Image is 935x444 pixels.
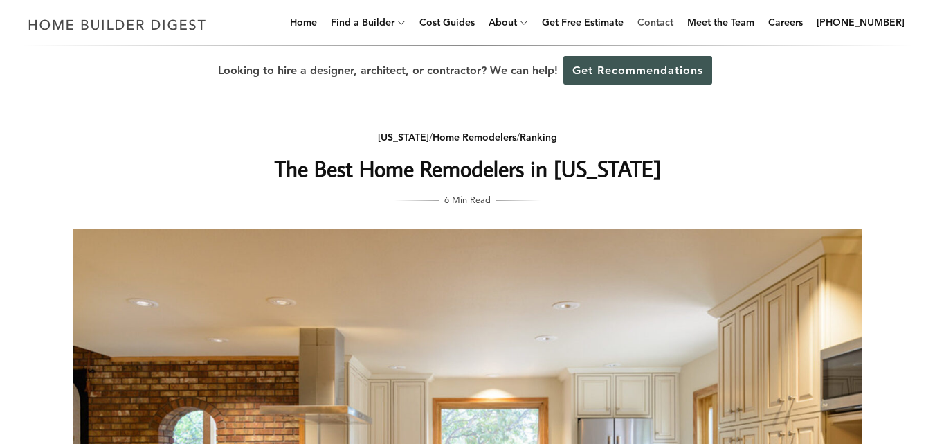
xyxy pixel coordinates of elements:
[192,152,744,185] h1: The Best Home Remodelers in [US_STATE]
[520,131,557,143] a: Ranking
[563,56,712,85] a: Get Recommendations
[444,192,491,207] span: 6 Min Read
[669,344,918,427] iframe: Drift Widget Chat Controller
[378,131,429,143] a: [US_STATE]
[433,131,516,143] a: Home Remodelers
[22,11,212,38] img: Home Builder Digest
[192,129,744,146] div: / /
